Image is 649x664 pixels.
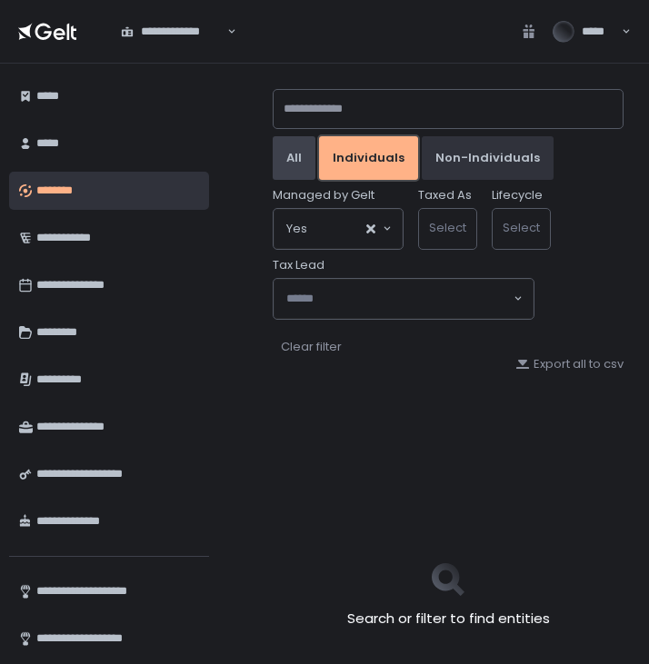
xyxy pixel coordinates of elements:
button: Individuals [319,136,418,180]
label: Taxed As [418,187,472,203]
span: Select [503,219,540,236]
span: Managed by Gelt [273,187,374,203]
div: Search for option [109,13,236,51]
label: Lifecycle [492,187,543,203]
input: Search for option [225,23,225,41]
div: Search for option [274,279,534,319]
button: Clear filter [280,338,343,356]
h2: Search or filter to find entities [347,609,550,629]
button: All [273,136,315,180]
div: Non-Individuals [435,150,540,166]
input: Search for option [307,220,364,238]
button: Non-Individuals [422,136,554,180]
div: Clear filter [281,339,342,355]
input: Search for option [286,290,512,308]
span: Select [429,219,466,236]
button: Clear Selected [366,224,375,233]
span: Tax Lead [273,257,324,273]
button: Export all to csv [515,356,624,372]
div: Search for option [274,209,403,249]
div: All [286,150,302,166]
div: Individuals [333,150,404,166]
span: Yes [286,220,307,238]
